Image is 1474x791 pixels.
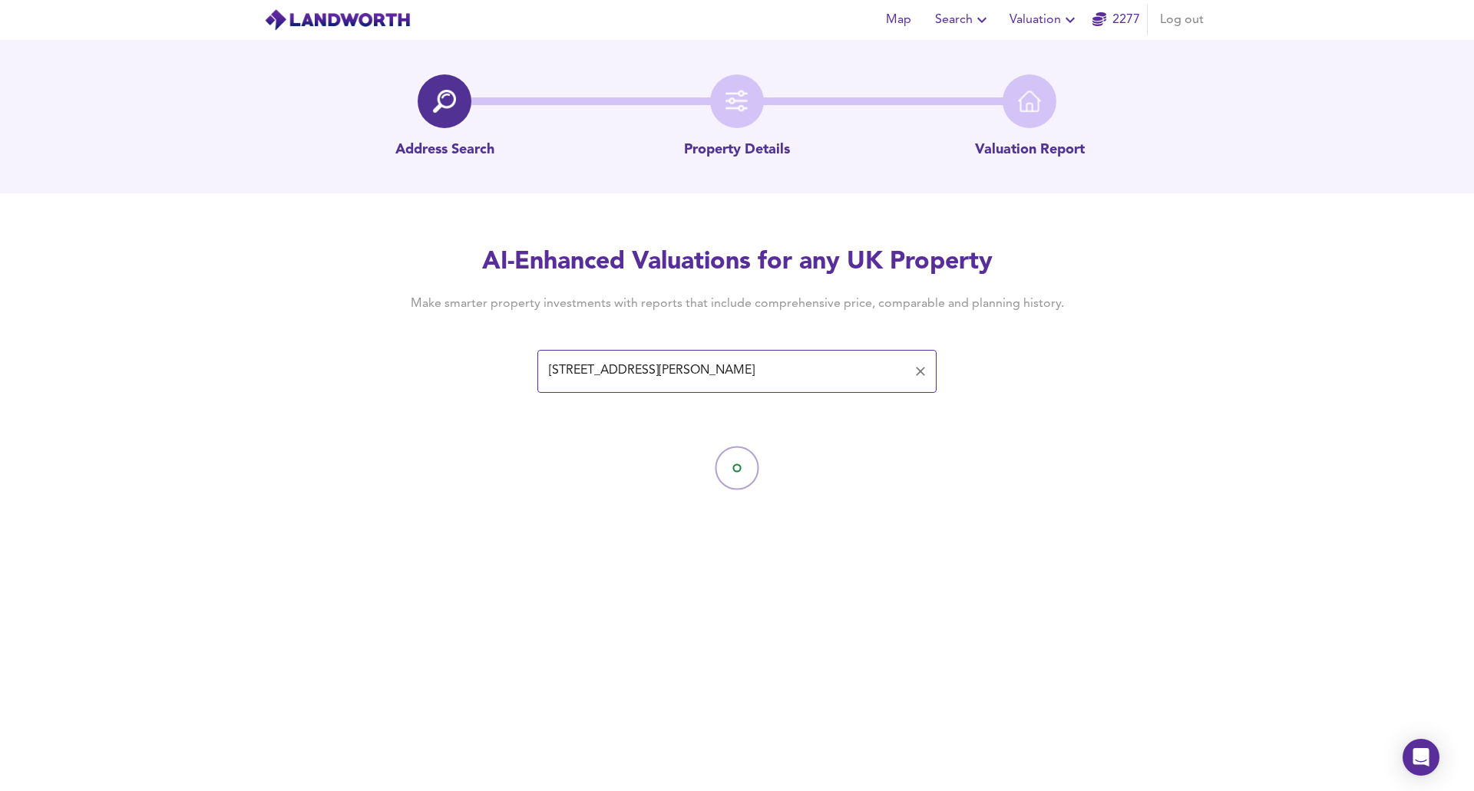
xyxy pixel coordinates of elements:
img: search-icon [433,90,456,113]
span: Search [935,9,991,31]
button: Clear [910,361,931,382]
img: logo [264,8,411,31]
img: Loading... [660,391,814,545]
img: home-icon [1018,90,1041,113]
button: Search [929,5,997,35]
h2: AI-Enhanced Valuations for any UK Property [387,246,1087,279]
p: Valuation Report [975,140,1085,160]
button: 2277 [1092,5,1141,35]
input: Enter a postcode to start... [544,357,907,386]
h4: Make smarter property investments with reports that include comprehensive price, comparable and p... [387,295,1087,312]
div: Open Intercom Messenger [1403,739,1439,776]
span: Log out [1160,9,1204,31]
button: Map [874,5,923,35]
p: Address Search [395,140,494,160]
button: Log out [1154,5,1210,35]
p: Property Details [684,140,790,160]
button: Valuation [1003,5,1086,35]
span: Valuation [1010,9,1079,31]
span: Map [880,9,917,31]
img: filter-icon [725,90,749,113]
a: 2277 [1092,9,1140,31]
